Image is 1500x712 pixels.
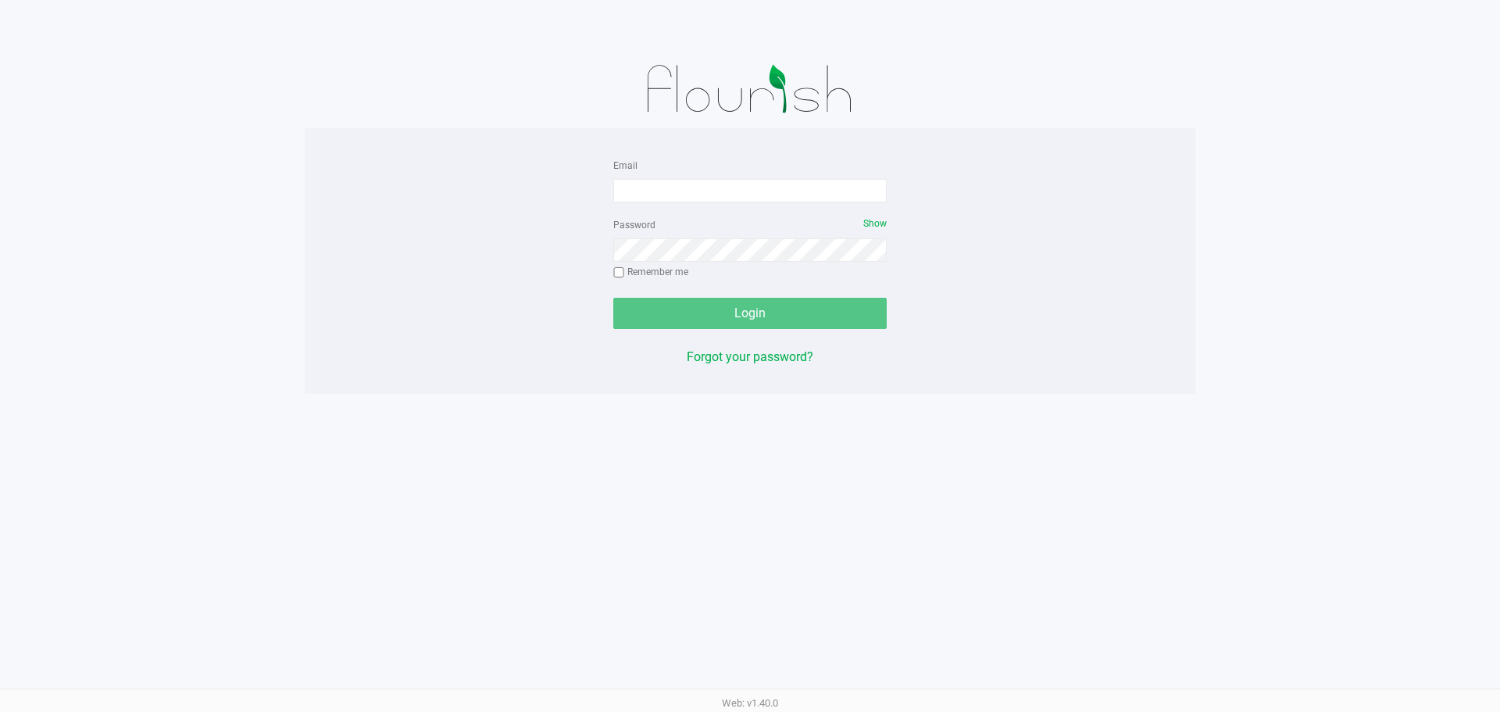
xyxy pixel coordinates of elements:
label: Remember me [613,265,688,279]
span: Show [863,218,887,229]
input: Remember me [613,267,624,278]
label: Password [613,218,655,232]
label: Email [613,159,637,173]
button: Forgot your password? [687,348,813,367]
span: Web: v1.40.0 [722,697,778,709]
